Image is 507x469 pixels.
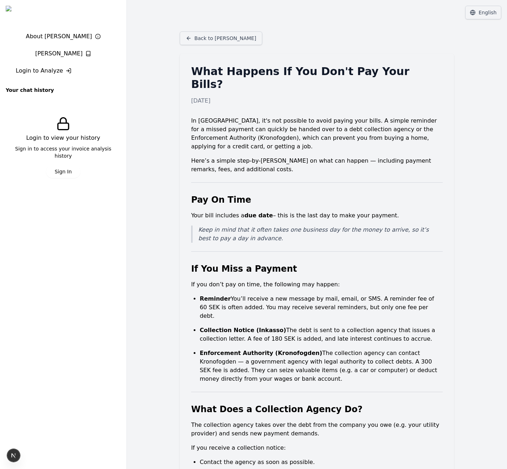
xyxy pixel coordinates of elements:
[46,168,80,175] a: Sign In
[191,444,443,452] p: If you receive a collection notice:
[200,295,443,320] p: You’ll receive a new message by mail, email, or SMS. A reminder fee of 60 SEK is often added. You...
[191,97,210,104] time: [DATE]
[14,134,112,142] h3: Login to view your history
[200,350,322,356] strong: Enforcement Authority (Kronofogden)
[6,46,121,61] a: [PERSON_NAME]
[198,226,443,243] p: Keep in mind that it often takes one business day for the money to arrive, so it’s best to pay a ...
[6,87,54,94] h2: Your chat history
[200,349,443,383] p: The collection agency can contact Kronofogden — a government agency with legal authority to colle...
[191,421,443,438] p: The collection agency takes over the debt from the company you owe (e.g. your utility provider) a...
[14,145,112,159] p: Sign in to access your invoice analysis history
[6,6,38,24] img: Bill
[180,31,262,45] a: Back to [PERSON_NAME]
[244,212,273,219] strong: due date
[16,66,63,75] span: Login to Analyze
[191,157,443,174] p: Here’s a simple step-by-[PERSON_NAME] on what can happen — including payment remarks, fees, and a...
[6,64,81,78] button: Login to Analyze
[191,404,443,415] h2: What Does a Collection Agency Do?
[191,194,443,206] h2: Pay On Time
[191,117,443,151] p: In [GEOGRAPHIC_DATA], it's not possible to avoid paying your bills. A simple reminder for a misse...
[200,327,286,334] strong: Collection Notice (Inkasso)
[191,211,443,220] p: Your bill includes a – this is the last day to make your payment.
[35,49,83,58] span: [PERSON_NAME]
[200,295,231,302] strong: Reminder
[46,165,80,178] button: Sign In
[6,29,121,44] a: About [PERSON_NAME]
[191,280,443,289] p: If you don’t pay on time, the following may happen:
[465,6,501,19] button: English
[200,326,443,343] p: The debt is sent to a collection agency that issues a collection letter. A fee of 180 SEK is adde...
[191,65,443,91] h1: What Happens If You Don't Pay Your Bills?
[191,263,443,275] h2: If You Miss a Payment
[6,64,121,78] a: Login to Analyze
[200,458,443,466] li: Contact the agency as soon as possible.
[26,32,92,41] span: About [PERSON_NAME]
